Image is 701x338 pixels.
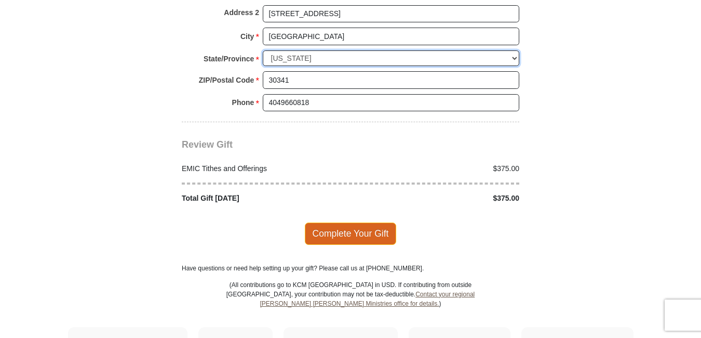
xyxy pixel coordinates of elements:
div: $375.00 [351,193,525,204]
strong: City [240,29,254,44]
p: (All contributions go to KCM [GEOGRAPHIC_DATA] in USD. If contributing from outside [GEOGRAPHIC_D... [226,280,475,327]
span: Complete Your Gift [305,223,397,244]
div: Total Gift [DATE] [177,193,351,204]
strong: Address 2 [224,5,259,20]
strong: State/Province [204,51,254,66]
div: $375.00 [351,163,525,174]
div: EMIC Tithes and Offerings [177,163,351,174]
a: Contact your regional [PERSON_NAME] [PERSON_NAME] Ministries office for details. [260,291,475,307]
span: Review Gift [182,139,233,150]
strong: ZIP/Postal Code [199,73,254,87]
strong: Phone [232,95,254,110]
p: Have questions or need help setting up your gift? Please call us at [PHONE_NUMBER]. [182,264,519,273]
